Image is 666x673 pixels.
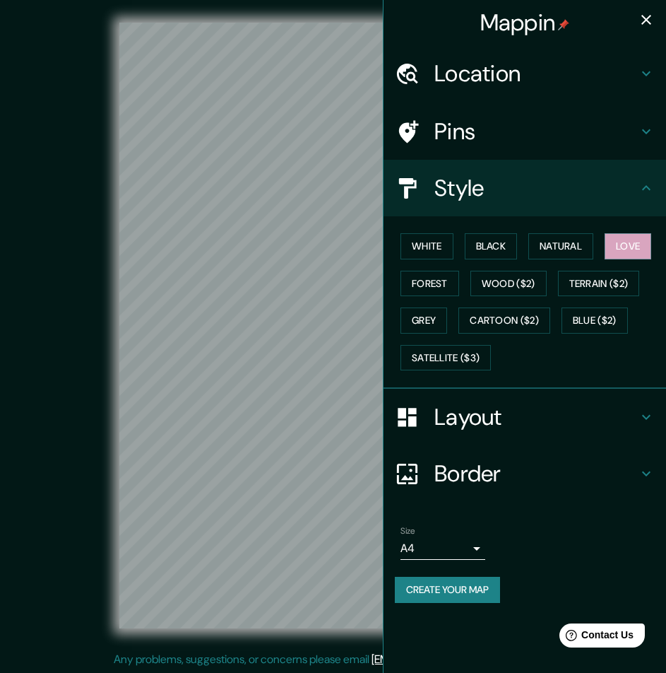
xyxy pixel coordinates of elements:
[383,445,666,502] div: Border
[558,19,569,30] img: pin-icon.png
[434,460,638,488] h4: Border
[400,345,491,371] button: Satellite ($3)
[119,23,547,628] canvas: Map
[434,403,638,431] h4: Layout
[434,174,638,202] h4: Style
[383,160,666,216] div: Style
[528,233,593,259] button: Natural
[470,271,547,297] button: Wood ($2)
[395,577,500,603] button: Create your map
[400,233,453,259] button: White
[434,59,638,88] h4: Location
[561,308,628,334] button: Blue ($2)
[383,45,666,102] div: Location
[114,651,548,668] p: Any problems, suggestions, or concerns please email .
[400,525,415,537] label: Size
[383,103,666,160] div: Pins
[465,233,518,259] button: Black
[540,618,650,657] iframe: Help widget launcher
[400,271,459,297] button: Forest
[458,308,550,334] button: Cartoon ($2)
[558,271,640,297] button: Terrain ($2)
[605,233,651,259] button: Love
[400,308,447,334] button: Grey
[480,8,570,37] h4: Mappin
[434,117,638,146] h4: Pins
[371,652,546,667] a: [EMAIL_ADDRESS][DOMAIN_NAME]
[383,389,666,445] div: Layout
[400,537,485,560] div: A4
